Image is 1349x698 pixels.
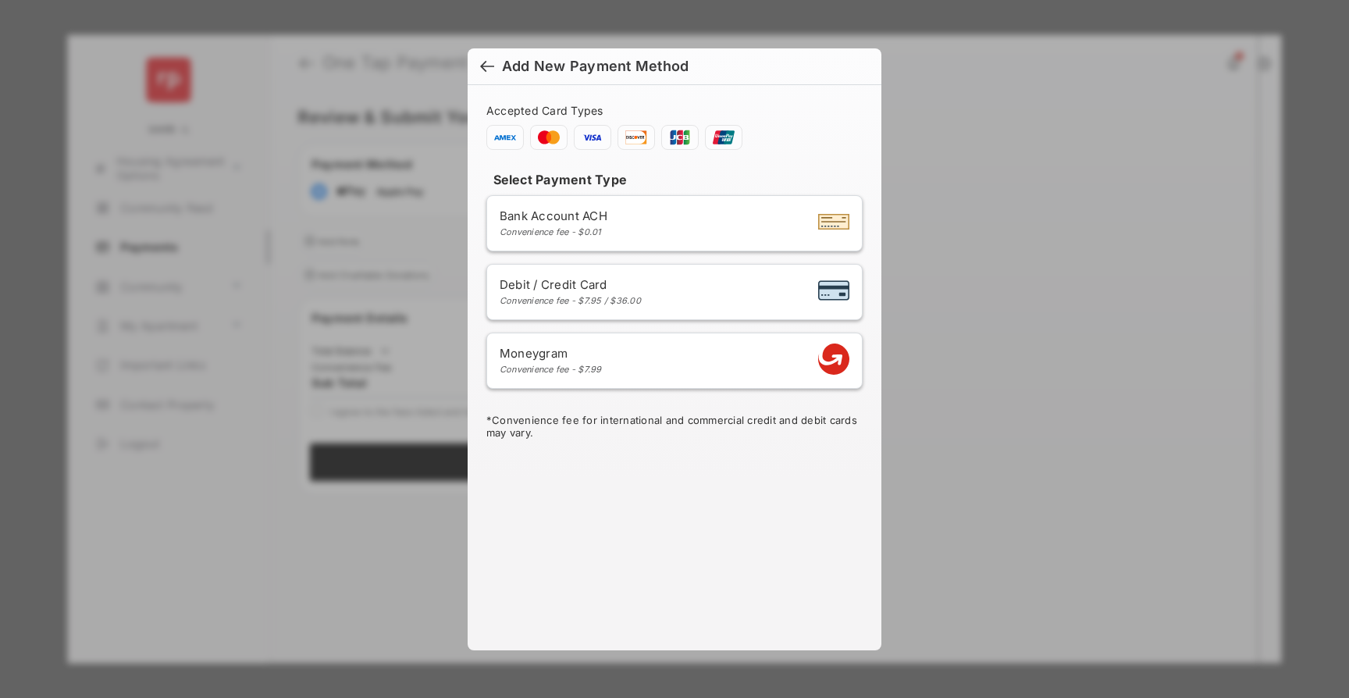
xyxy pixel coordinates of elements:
div: * Convenience fee for international and commercial credit and debit cards may vary. [486,414,863,442]
div: Convenience fee - $7.99 [500,364,602,375]
span: Debit / Credit Card [500,277,641,292]
div: Add New Payment Method [502,58,689,75]
span: Accepted Card Types [486,104,610,117]
div: Convenience fee - $7.95 / $36.00 [500,295,641,306]
span: Moneygram [500,346,602,361]
h4: Select Payment Type [486,172,863,187]
div: Convenience fee - $0.01 [500,226,607,237]
span: Bank Account ACH [500,208,607,223]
